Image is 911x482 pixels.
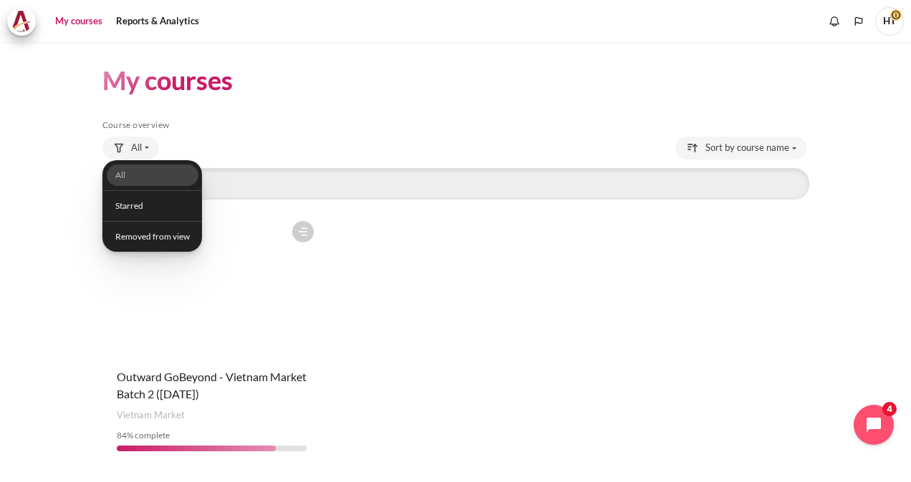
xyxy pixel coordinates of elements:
[111,7,204,36] a: Reports & Analytics
[675,137,806,159] button: Sorting drop-down menu
[102,160,202,252] ul: Grouping drop-down menu
[106,226,198,248] a: Show courses removed from view
[824,11,845,32] div: Show notification window with no new notifications
[102,168,809,200] input: Search
[102,137,809,202] div: Course overview controls
[117,430,127,441] span: 84
[50,7,107,36] a: My courses
[875,7,904,36] a: User menu
[11,11,32,32] img: Architeck
[131,141,142,155] span: All
[117,370,307,400] a: Outward GoBeyond - Vietnam Market Batch 2 ([DATE])
[848,11,869,32] button: Languages
[875,7,904,36] span: HT
[117,429,307,442] div: % complete
[7,7,43,36] a: Architeck Architeck
[106,164,198,187] a: Show all courses except courses removed from view
[102,137,159,159] button: Grouping drop-down menu
[102,119,809,131] h5: Course overview
[106,195,198,217] a: Show starred courses only
[705,141,789,155] span: Sort by course name
[117,408,185,423] span: Vietnam Market
[102,64,233,97] h1: My courses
